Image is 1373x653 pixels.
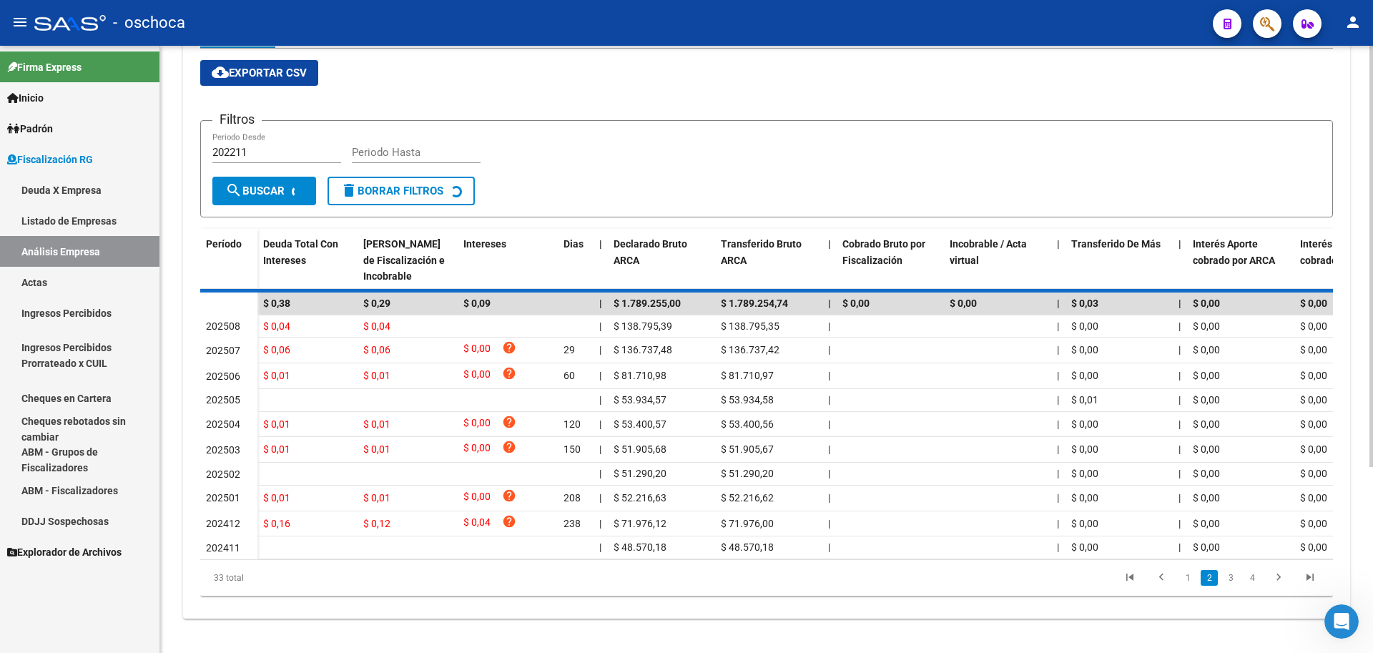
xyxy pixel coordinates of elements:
[1057,394,1059,406] span: |
[1057,344,1059,355] span: |
[828,443,830,455] span: |
[599,394,601,406] span: |
[363,418,390,430] span: $ 0,01
[463,340,491,360] span: $ 0,00
[263,370,290,381] span: $ 0,01
[1057,443,1059,455] span: |
[564,443,581,455] span: 150
[363,344,390,355] span: $ 0,06
[721,370,774,381] span: $ 81.710,97
[614,370,666,381] span: $ 81.710,98
[1300,468,1327,479] span: $ 0,00
[7,121,53,137] span: Padrón
[1178,468,1181,479] span: |
[1071,344,1098,355] span: $ 0,00
[263,443,290,455] span: $ 0,01
[363,370,390,381] span: $ 0,01
[1071,370,1098,381] span: $ 0,00
[263,518,290,529] span: $ 0,16
[614,418,666,430] span: $ 53.400,57
[263,320,290,332] span: $ 0,04
[502,415,516,429] i: help
[1300,394,1327,406] span: $ 0,00
[206,468,240,480] span: 202502
[257,229,358,292] datatable-header-cell: Deuda Total Con Intereses
[599,443,601,455] span: |
[599,518,601,529] span: |
[340,182,358,199] mat-icon: delete
[206,345,240,356] span: 202507
[564,418,581,430] span: 120
[828,394,830,406] span: |
[1344,14,1362,31] mat-icon: person
[1071,443,1098,455] span: $ 0,00
[1057,541,1059,553] span: |
[828,320,830,332] span: |
[1057,238,1060,250] span: |
[721,344,779,355] span: $ 136.737,42
[263,344,290,355] span: $ 0,06
[828,344,830,355] span: |
[212,109,262,129] h3: Filtros
[1193,418,1220,430] span: $ 0,00
[1193,344,1220,355] span: $ 0,00
[828,541,830,553] span: |
[564,238,584,250] span: Dias
[828,492,830,504] span: |
[599,541,601,553] span: |
[1178,541,1181,553] span: |
[614,468,666,479] span: $ 51.290,20
[206,394,240,406] span: 202505
[721,518,774,529] span: $ 71.976,00
[1324,604,1359,639] iframe: Intercom live chat
[828,298,831,309] span: |
[263,298,290,309] span: $ 0,38
[1193,541,1220,553] span: $ 0,00
[200,60,318,86] button: Exportar CSV
[363,238,445,283] span: [PERSON_NAME] de Fiscalización e Incobrable
[828,238,831,250] span: |
[1178,443,1181,455] span: |
[206,444,240,456] span: 202503
[340,185,443,197] span: Borrar Filtros
[1178,298,1181,309] span: |
[7,59,82,75] span: Firma Express
[1193,238,1275,266] span: Interés Aporte cobrado por ARCA
[828,518,830,529] span: |
[463,238,506,250] span: Intereses
[200,560,424,596] div: 33 total
[721,298,788,309] span: $ 1.789.254,74
[463,488,491,508] span: $ 0,00
[944,229,1051,292] datatable-header-cell: Incobrable / Acta virtual
[502,514,516,529] i: help
[1057,468,1059,479] span: |
[206,418,240,430] span: 202504
[822,229,837,292] datatable-header-cell: |
[1071,298,1098,309] span: $ 0,03
[950,238,1027,266] span: Incobrable / Acta virtual
[1057,298,1060,309] span: |
[1071,238,1161,250] span: Transferido De Más
[599,238,602,250] span: |
[1071,418,1098,430] span: $ 0,00
[206,320,240,332] span: 202508
[1300,541,1327,553] span: $ 0,00
[200,229,257,289] datatable-header-cell: Período
[721,443,774,455] span: $ 51.905,67
[842,298,870,309] span: $ 0,00
[614,541,666,553] span: $ 48.570,18
[1300,443,1327,455] span: $ 0,00
[1193,320,1220,332] span: $ 0,00
[358,229,458,292] datatable-header-cell: Deuda Bruta Neto de Fiscalización e Incobrable
[715,229,822,292] datatable-header-cell: Transferido Bruto ARCA
[363,443,390,455] span: $ 0,01
[828,418,830,430] span: |
[463,366,491,386] span: $ 0,00
[950,298,977,309] span: $ 0,00
[1057,320,1059,332] span: |
[599,492,601,504] span: |
[263,492,290,504] span: $ 0,01
[1300,492,1327,504] span: $ 0,00
[463,440,491,459] span: $ 0,00
[1178,394,1181,406] span: |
